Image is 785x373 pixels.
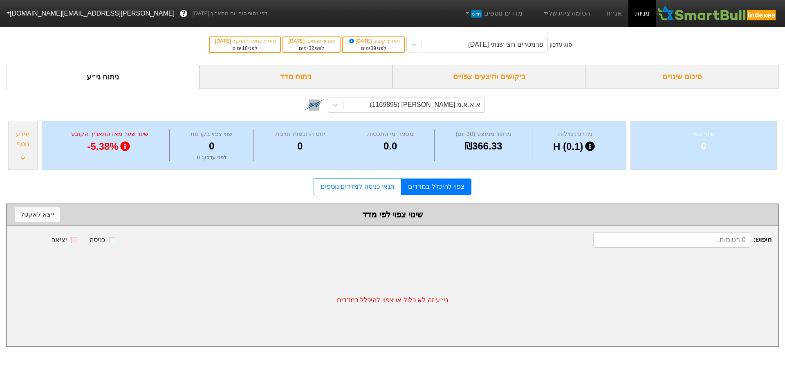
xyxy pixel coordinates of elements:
[437,139,529,154] div: ₪366.33
[348,129,433,139] div: מספר ימי התכסות
[287,37,336,45] div: תאריך פרסום :
[215,38,232,44] span: [DATE]
[309,45,314,51] span: 32
[200,65,393,89] div: ניתוח מדד
[181,8,186,19] span: ?
[6,65,200,89] div: ניתוח ני״ע
[593,232,772,248] span: חיפוש :
[256,139,343,154] div: 0
[193,9,267,18] span: לפי נתוני סוף יום מתאריך [DATE]
[15,207,60,222] button: ייצא לאקסל
[468,40,543,50] div: פרמטרים חצי שנתי [DATE]
[52,129,167,139] div: שינוי שער מאז התאריך הקובע
[214,37,276,45] div: תאריך כניסה לתוקף :
[303,94,325,115] img: tase link
[347,45,400,52] div: לפני ימים
[471,10,482,18] span: חדש
[370,100,480,110] div: א.א.א.מ.[PERSON_NAME] (1169895)
[287,45,336,52] div: לפני ימים
[172,154,252,162] div: לפני עדכון : 0
[348,139,433,154] div: 0.0
[586,65,779,89] div: סיכום שינויים
[7,254,778,346] div: ני״ע זה לא כלול או צפוי להיכלל במדדים
[15,208,770,221] div: שינוי צפוי לפי מדד
[534,129,616,139] div: מדרגת נזילות
[539,5,594,22] a: הסימולציות שלי
[288,38,306,44] span: [DATE]
[593,232,750,248] input: 0 רשומות...
[549,41,572,49] div: סוג עדכון
[641,129,766,139] div: שינוי צפוי
[641,139,766,154] div: 0
[172,139,252,154] div: 0
[348,38,373,44] span: [DATE]
[314,178,401,195] a: תנאי כניסה למדדים נוספים
[401,179,471,195] a: צפוי להיכלל במדדים
[52,139,167,154] div: -5.38%
[347,37,400,45] div: תאריך קובע :
[461,5,526,22] a: מדדים נוספיםחדש
[172,129,252,139] div: שווי צפוי בקרנות
[534,139,616,154] div: H (0.1)
[392,65,586,89] div: ביקושים והיצעים צפויים
[214,45,276,52] div: לפני ימים
[256,129,343,139] div: יחס התכסות-זמינות
[11,129,35,149] div: מידע נוסף
[371,45,376,51] span: 39
[90,235,105,245] div: כניסה
[51,235,67,245] div: יציאה
[656,5,778,22] img: SmartBull
[242,45,247,51] span: 18
[437,129,529,139] div: מחזור ממוצע (30 יום)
